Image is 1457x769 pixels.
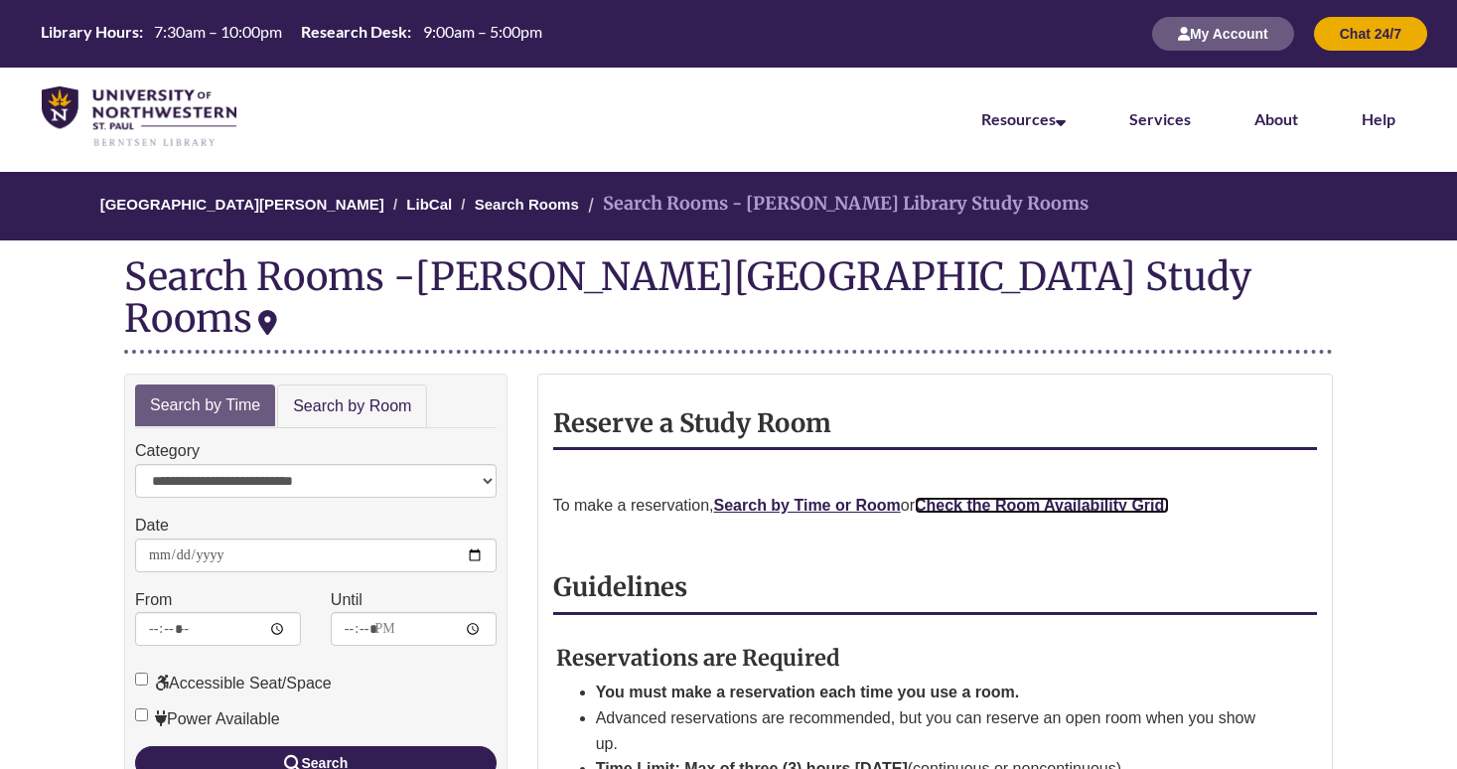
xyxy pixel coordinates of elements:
[915,497,1169,514] a: Check the Room Availability Grid.
[135,671,332,696] label: Accessible Seat/Space
[135,706,280,732] label: Power Available
[42,86,236,148] img: UNWSP Library Logo
[135,384,275,427] a: Search by Time
[1129,109,1191,128] a: Services
[135,708,148,721] input: Power Available
[124,255,1333,353] div: Search Rooms -
[277,384,427,429] a: Search by Room
[135,513,169,538] label: Date
[1362,109,1395,128] a: Help
[33,21,549,47] a: Hours Today
[475,196,579,213] a: Search Rooms
[556,644,840,672] strong: Reservations are Required
[553,493,1317,519] p: To make a reservation, or
[1254,109,1298,128] a: About
[1152,17,1294,51] button: My Account
[293,21,414,43] th: Research Desk:
[33,21,146,43] th: Library Hours:
[423,22,542,41] span: 9:00am – 5:00pm
[154,22,282,41] span: 7:30am – 10:00pm
[583,190,1089,219] li: Search Rooms - [PERSON_NAME] Library Study Rooms
[981,109,1066,128] a: Resources
[1314,17,1427,51] button: Chat 24/7
[714,497,901,514] a: Search by Time or Room
[135,438,200,464] label: Category
[553,571,687,603] strong: Guidelines
[124,252,1251,342] div: [PERSON_NAME][GEOGRAPHIC_DATA] Study Rooms
[553,407,831,439] strong: Reserve a Study Room
[596,684,1020,700] strong: You must make a reservation each time you use a room.
[331,587,363,613] label: Until
[124,172,1333,240] nav: Breadcrumb
[1152,25,1294,42] a: My Account
[100,196,384,213] a: [GEOGRAPHIC_DATA][PERSON_NAME]
[135,673,148,686] input: Accessible Seat/Space
[596,705,1269,756] li: Advanced reservations are recommended, but you can reserve an open room when you show up.
[406,196,452,213] a: LibCal
[33,21,549,45] table: Hours Today
[1314,25,1427,42] a: Chat 24/7
[135,587,172,613] label: From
